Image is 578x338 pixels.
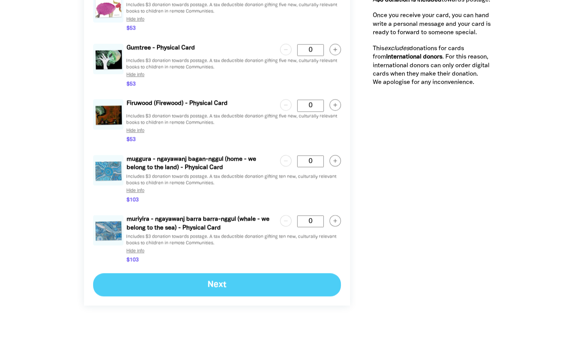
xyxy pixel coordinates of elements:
em: excludes [384,46,409,51]
button: Hide info [124,245,147,256]
button: Hide info [124,125,147,136]
span: $103 [127,196,139,204]
span: $53 [127,136,136,144]
strong: International donors [386,54,442,60]
p: muggura - ngayawanj bagan-nggul (home - we belong to the land) - Physical Card [127,155,274,172]
button: Hide info [124,185,147,196]
img: raisley-sky-card-jpg-9c8424.jpg [93,99,124,130]
span: $53 [127,81,136,88]
button: Hide info [124,13,147,25]
span: $53 [127,25,136,32]
button: Hide info [124,69,147,80]
p: Once you receive your card, you can hand write a personal message and your card is ready to forwa... [373,11,494,37]
p: Includes $3 donation towards postage. A tax deductible donation gifting five new, culturally rele... [127,2,341,15]
span: $103 [127,256,139,264]
p: muriyira - ngayawanj barra barra-nggul (whale - we belong to the sea) - Physical Card [127,215,274,232]
p: Includes $3 donation towards postage. A tax deductible donation gifting ten new, culturally relev... [127,174,341,186]
p: We apologise for any inconvenience. [373,78,494,87]
p: Includes $3 donation towards postage. A tax deductible donation gifting five new, culturally rele... [127,58,341,71]
img: raisley-owl-card-jpg-7db1a6.jpg [93,44,124,74]
img: raisley-whale-card-jpg-74c1cc.jpg [93,215,124,245]
p: Includes $3 donation towards postage. A tax deductible donation gifting ten new, culturally relev... [127,234,341,246]
p: Firuwood (Firewood) - Physical Card [127,99,274,107]
p: Gumtree - Physical Card [127,44,274,52]
p: Includes $3 donation towards postage. A tax deductible donation gifting five new, culturally rele... [127,113,341,126]
p: This donations for cards from . For this reason, international donors can only order digital card... [373,44,494,79]
img: raisley-circle-card-jpg-d41173.jpg [93,155,124,185]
